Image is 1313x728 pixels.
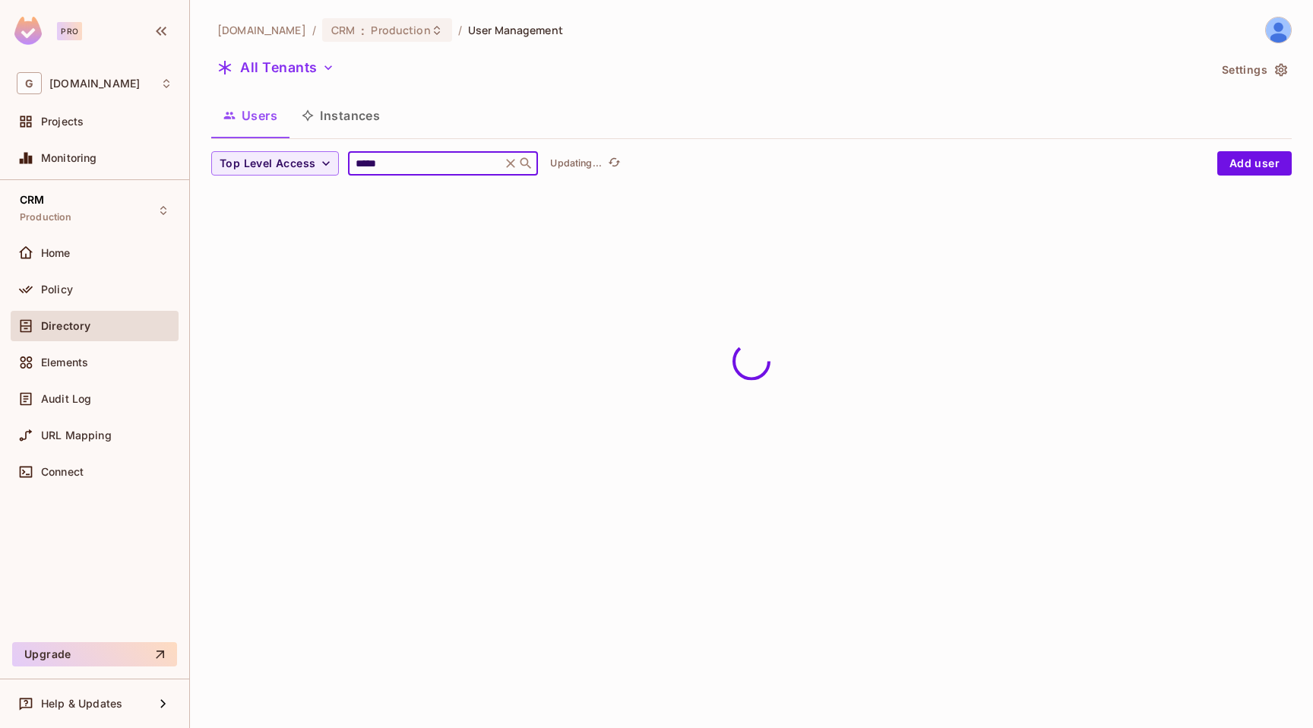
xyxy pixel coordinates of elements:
[20,194,44,206] span: CRM
[360,24,365,36] span: :
[1217,151,1292,176] button: Add user
[12,642,177,666] button: Upgrade
[41,320,90,332] span: Directory
[1216,58,1292,82] button: Settings
[550,157,602,169] p: Updating...
[41,698,122,710] span: Help & Updates
[458,23,462,37] li: /
[605,154,623,173] button: refresh
[17,72,42,94] span: G
[602,154,623,173] span: Click to refresh data
[20,211,72,223] span: Production
[41,466,84,478] span: Connect
[289,97,392,135] button: Instances
[1266,17,1291,43] img: kunal bansal
[41,283,73,296] span: Policy
[14,17,42,45] img: SReyMgAAAABJRU5ErkJggg==
[41,247,71,259] span: Home
[41,356,88,369] span: Elements
[331,23,355,37] span: CRM
[41,393,91,405] span: Audit Log
[41,429,112,442] span: URL Mapping
[312,23,316,37] li: /
[41,116,84,128] span: Projects
[371,23,430,37] span: Production
[608,156,621,171] span: refresh
[468,23,563,37] span: User Management
[217,23,306,37] span: the active workspace
[220,154,315,173] span: Top Level Access
[41,152,97,164] span: Monitoring
[211,97,289,135] button: Users
[49,78,140,90] span: Workspace: gameskraft.com
[211,55,340,80] button: All Tenants
[57,22,82,40] div: Pro
[211,151,339,176] button: Top Level Access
